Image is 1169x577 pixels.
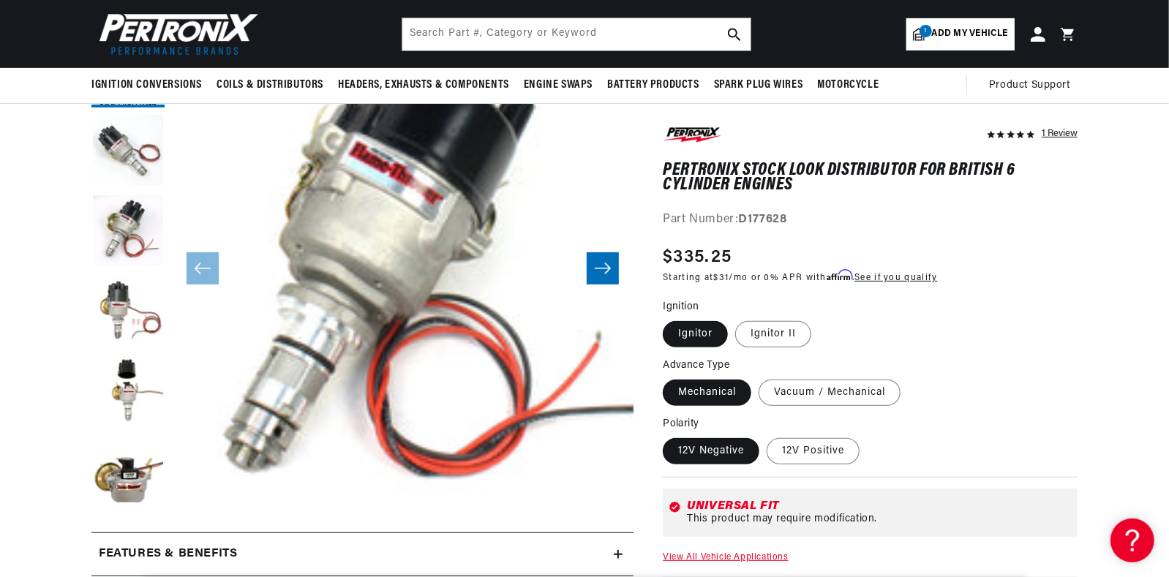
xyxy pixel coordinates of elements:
button: Slide left [187,252,219,284]
label: Mechanical [663,380,751,406]
div: Part Number: [663,211,1078,230]
label: Vacuum / Mechanical [759,380,901,406]
summary: Features & Benefits [91,533,634,576]
span: Headers, Exhausts & Components [338,78,509,93]
summary: Motorcycle [810,68,886,102]
span: Affirm [827,270,852,281]
span: $335.25 [663,244,732,271]
button: search button [718,18,751,50]
button: Load image 5 in gallery view [91,356,165,429]
div: This product may require modification. [687,513,1072,525]
summary: Spark Plug Wires [707,68,811,102]
span: Engine Swaps [524,78,593,93]
button: Slide right [587,252,619,284]
label: Ignitor [663,321,728,347]
legend: Ignition [663,299,700,314]
legend: Polarity [663,416,700,431]
span: Spark Plug Wires [714,78,803,93]
span: Add my vehicle [932,27,1008,41]
summary: Engine Swaps [516,68,600,102]
summary: Battery Products [600,68,707,102]
legend: Advance Type [663,358,731,373]
summary: Product Support [989,68,1078,103]
button: Load image 3 in gallery view [91,195,165,268]
a: See if you qualify - Learn more about Affirm Financing (opens in modal) [854,274,937,282]
strong: D177628 [739,214,787,226]
img: Pertronix [91,9,260,59]
span: 1 [920,25,932,37]
div: 1 Review [1042,124,1078,142]
span: Battery Products [607,78,699,93]
span: $31 [714,274,729,282]
button: Load image 6 in gallery view [91,437,165,510]
input: Search Part #, Category or Keyword [402,18,751,50]
h2: Features & Benefits [99,545,237,564]
label: 12V Positive [767,438,860,464]
summary: Coils & Distributors [209,68,331,102]
p: Starting at /mo or 0% APR with . [663,271,937,284]
a: 1Add my vehicle [906,18,1015,50]
h1: PerTronix Stock Look Distributor for British 6 Cylinder Engines [663,163,1078,193]
summary: Headers, Exhausts & Components [331,68,516,102]
summary: Ignition Conversions [91,68,209,102]
label: Ignitor II [735,321,811,347]
label: 12V Negative [663,438,759,464]
button: Load image 2 in gallery view [91,115,165,188]
div: Universal Fit [687,500,1072,512]
span: Ignition Conversions [91,78,202,93]
a: View All Vehicle Applications [663,553,788,562]
span: Product Support [989,78,1070,94]
span: Motorcycle [817,78,879,93]
media-gallery: Gallery Viewer [91,34,634,503]
button: Load image 4 in gallery view [91,276,165,349]
span: Coils & Distributors [217,78,323,93]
